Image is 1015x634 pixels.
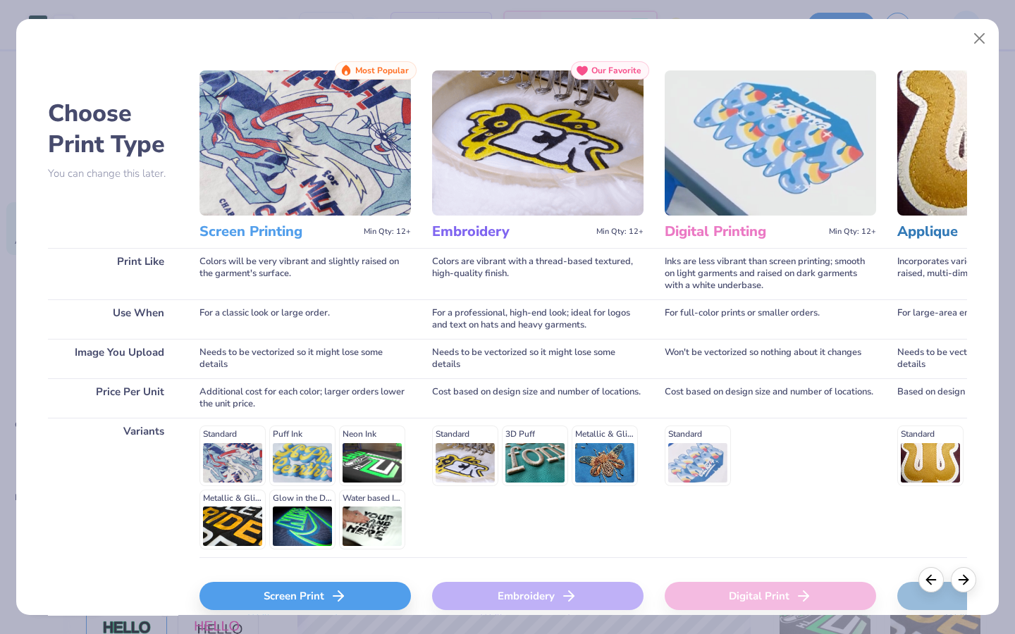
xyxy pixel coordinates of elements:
span: Min Qty: 12+ [364,227,411,237]
div: For a professional, high-end look; ideal for logos and text on hats and heavy garments. [432,299,644,339]
div: Print Like [48,248,178,299]
div: Cost based on design size and number of locations. [665,378,876,418]
img: Embroidery [432,70,644,216]
img: Screen Printing [199,70,411,216]
div: Embroidery [432,582,644,610]
div: Screen Print [199,582,411,610]
div: Colors will be very vibrant and slightly raised on the garment's surface. [199,248,411,299]
div: Colors are vibrant with a thread-based textured, high-quality finish. [432,248,644,299]
span: Min Qty: 12+ [596,227,644,237]
div: Won't be vectorized so nothing about it changes [665,339,876,378]
div: For a classic look or large order. [199,299,411,339]
div: Image You Upload [48,339,178,378]
h3: Embroidery [432,223,591,241]
div: Use When [48,299,178,339]
p: You can change this later. [48,168,178,180]
h3: Screen Printing [199,223,358,241]
button: Close [966,25,993,52]
div: Price Per Unit [48,378,178,418]
span: Most Popular [355,66,409,75]
span: We'll vectorize your design. [475,613,600,633]
span: Our Favorite [591,66,641,75]
div: Digital Print [665,582,876,610]
div: Additional cost for each color; larger orders lower the unit price. [199,378,411,418]
img: Digital Printing [665,70,876,216]
div: For full-color prints or smaller orders. [665,299,876,339]
span: We'll vectorize your design. [242,613,367,633]
div: Needs to be vectorized so it might lose some details [199,339,411,378]
h2: Choose Print Type [48,98,178,160]
h3: Digital Printing [665,223,823,241]
div: Cost based on design size and number of locations. [432,378,644,418]
div: Variants [48,418,178,557]
div: Needs to be vectorized so it might lose some details [432,339,644,378]
div: Inks are less vibrant than screen printing; smooth on light garments and raised on dark garments ... [665,248,876,299]
span: Min Qty: 12+ [829,227,876,237]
